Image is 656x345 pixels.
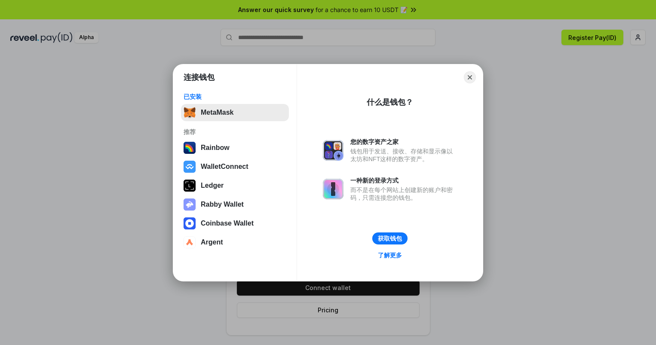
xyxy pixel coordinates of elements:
div: 而不是在每个网站上创建新的账户和密码，只需连接您的钱包。 [350,186,457,202]
img: svg+xml,%3Csvg%20fill%3D%22none%22%20height%3D%2233%22%20viewBox%3D%220%200%2035%2033%22%20width%... [184,107,196,119]
img: svg+xml,%3Csvg%20width%3D%2228%22%20height%3D%2228%22%20viewBox%3D%220%200%2028%2028%22%20fill%3D... [184,236,196,248]
button: Coinbase Wallet [181,215,289,232]
div: Rabby Wallet [201,201,244,208]
div: 一种新的登录方式 [350,177,457,184]
img: svg+xml,%3Csvg%20xmlns%3D%22http%3A%2F%2Fwww.w3.org%2F2000%2Fsvg%22%20fill%3D%22none%22%20viewBox... [184,198,196,211]
a: 了解更多 [373,250,407,261]
div: 您的数字资产之家 [350,138,457,146]
div: 获取钱包 [378,235,402,242]
button: Close [464,71,476,83]
button: 获取钱包 [372,232,408,244]
button: Rainbow [181,139,289,156]
img: svg+xml,%3Csvg%20width%3D%2228%22%20height%3D%2228%22%20viewBox%3D%220%200%2028%2028%22%20fill%3D... [184,217,196,229]
img: svg+xml,%3Csvg%20xmlns%3D%22http%3A%2F%2Fwww.w3.org%2F2000%2Fsvg%22%20width%3D%2228%22%20height%3... [184,180,196,192]
div: 钱包用于发送、接收、存储和显示像以太坊和NFT这样的数字资产。 [350,147,457,163]
div: Coinbase Wallet [201,220,254,227]
h1: 连接钱包 [184,72,215,82]
img: svg+xml,%3Csvg%20xmlns%3D%22http%3A%2F%2Fwww.w3.org%2F2000%2Fsvg%22%20fill%3D%22none%22%20viewBox... [323,140,343,161]
div: Argent [201,238,223,246]
button: WalletConnect [181,158,289,175]
button: Ledger [181,177,289,194]
div: Ledger [201,182,224,189]
img: svg+xml,%3Csvg%20xmlns%3D%22http%3A%2F%2Fwww.w3.org%2F2000%2Fsvg%22%20fill%3D%22none%22%20viewBox... [323,179,343,199]
button: Argent [181,234,289,251]
div: MetaMask [201,109,233,116]
button: Rabby Wallet [181,196,289,213]
div: 推荐 [184,128,286,136]
img: svg+xml,%3Csvg%20width%3D%22120%22%20height%3D%22120%22%20viewBox%3D%220%200%20120%20120%22%20fil... [184,142,196,154]
img: svg+xml,%3Csvg%20width%3D%2228%22%20height%3D%2228%22%20viewBox%3D%220%200%2028%2028%22%20fill%3D... [184,161,196,173]
button: MetaMask [181,104,289,121]
div: Rainbow [201,144,230,152]
div: WalletConnect [201,163,248,171]
div: 什么是钱包？ [367,97,413,107]
div: 了解更多 [378,251,402,259]
div: 已安装 [184,93,286,101]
